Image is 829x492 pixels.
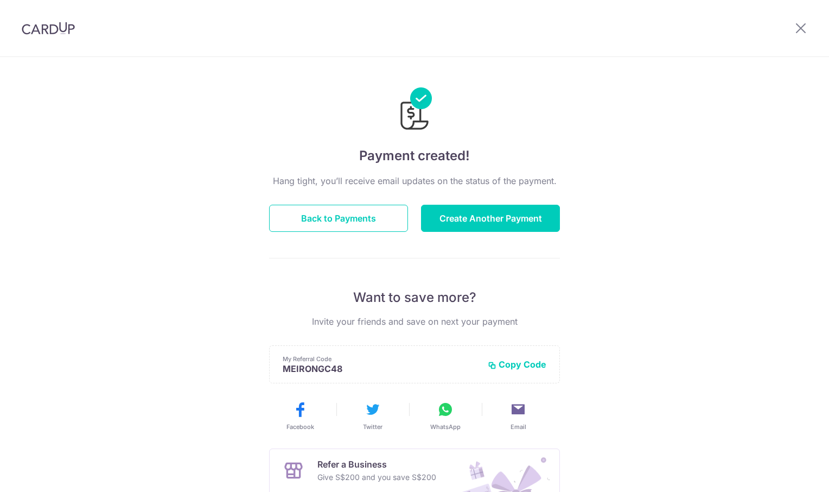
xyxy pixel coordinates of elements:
[413,401,477,431] button: WhatsApp
[283,355,479,363] p: My Referral Code
[488,359,546,370] button: Copy Code
[511,422,526,431] span: Email
[430,422,461,431] span: WhatsApp
[341,401,405,431] button: Twitter
[760,459,818,487] iframe: Opens a widget where you can find more information
[363,422,382,431] span: Twitter
[269,289,560,306] p: Want to save more?
[286,422,314,431] span: Facebook
[269,146,560,166] h4: Payment created!
[421,205,560,232] button: Create Another Payment
[269,205,408,232] button: Back to Payments
[269,315,560,328] p: Invite your friends and save on next your payment
[317,471,436,484] p: Give S$200 and you save S$200
[486,401,550,431] button: Email
[317,458,436,471] p: Refer a Business
[22,22,75,35] img: CardUp
[269,174,560,187] p: Hang tight, you’ll receive email updates on the status of the payment.
[283,363,479,374] p: MEIRONGC48
[268,401,332,431] button: Facebook
[397,87,432,133] img: Payments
